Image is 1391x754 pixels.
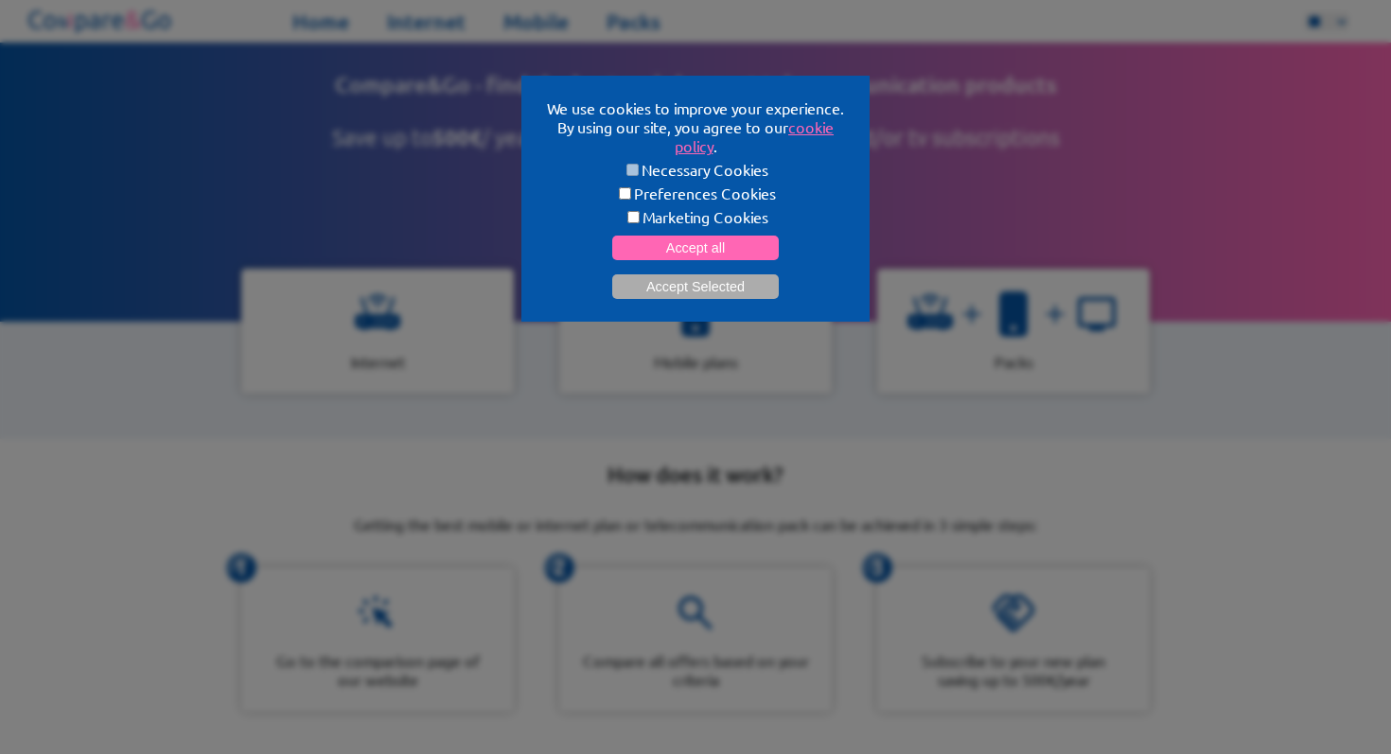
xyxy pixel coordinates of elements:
label: Marketing Cookies [544,207,847,226]
button: Accept all [612,236,779,260]
label: Preferences Cookies [544,184,847,202]
a: cookie policy [675,117,835,155]
input: Preferences Cookies [619,187,631,200]
p: We use cookies to improve your experience. By using our site, you agree to our . [544,98,847,155]
input: Necessary Cookies [626,164,639,176]
label: Necessary Cookies [544,160,847,179]
input: Marketing Cookies [627,211,640,223]
button: Accept Selected [612,274,779,299]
